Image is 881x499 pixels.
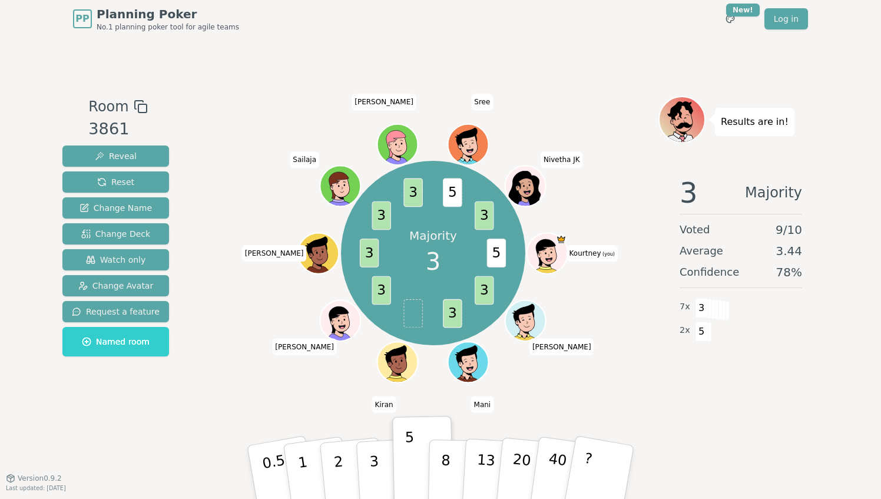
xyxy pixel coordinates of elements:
[62,197,169,219] button: Change Name
[86,254,146,266] span: Watch only
[360,239,379,268] span: 3
[242,245,307,262] span: Click to change your name
[721,114,789,130] p: Results are in!
[62,146,169,167] button: Reveal
[471,94,493,110] span: Click to change your name
[720,8,741,29] button: New!
[62,223,169,244] button: Change Deck
[680,222,710,238] span: Voted
[82,336,150,348] span: Named room
[557,234,567,244] span: Kourtney is the host
[62,275,169,296] button: Change Avatar
[405,429,415,493] p: 5
[18,474,62,483] span: Version 0.9.2
[529,339,594,355] span: Click to change your name
[426,244,440,279] span: 3
[97,176,134,188] span: Reset
[80,202,152,214] span: Change Name
[680,179,698,207] span: 3
[404,179,423,207] span: 3
[62,301,169,322] button: Request a feature
[78,280,154,292] span: Change Avatar
[72,306,160,318] span: Request a feature
[443,299,462,328] span: 3
[75,12,89,26] span: PP
[6,485,66,491] span: Last updated: [DATE]
[73,6,239,32] a: PPPlanning PokerNo.1 planning poker tool for agile teams
[475,201,494,230] span: 3
[352,94,416,110] span: Click to change your name
[776,222,802,238] span: 9 / 10
[776,264,802,280] span: 78 %
[97,22,239,32] span: No.1 planning poker tool for agile teams
[62,327,169,356] button: Named room
[541,151,583,168] span: Click to change your name
[81,228,150,240] span: Change Deck
[62,171,169,193] button: Reset
[680,324,690,337] span: 2 x
[443,179,462,207] span: 5
[601,252,615,257] span: (you)
[764,8,808,29] a: Log in
[88,96,128,117] span: Room
[95,150,137,162] span: Reveal
[88,117,147,141] div: 3861
[567,245,618,262] span: Click to change your name
[528,234,567,273] button: Click to change your avatar
[695,298,708,318] span: 3
[471,396,494,413] span: Click to change your name
[487,239,506,268] span: 5
[695,322,708,342] span: 5
[745,179,802,207] span: Majority
[372,201,391,230] span: 3
[290,151,319,168] span: Click to change your name
[776,243,802,259] span: 3.44
[475,276,494,305] span: 3
[726,4,760,16] div: New!
[680,243,723,259] span: Average
[97,6,239,22] span: Planning Poker
[372,396,396,413] span: Click to change your name
[680,300,690,313] span: 7 x
[372,276,391,305] span: 3
[6,474,62,483] button: Version0.9.2
[680,264,739,280] span: Confidence
[62,249,169,270] button: Watch only
[272,339,337,355] span: Click to change your name
[409,227,457,244] p: Majority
